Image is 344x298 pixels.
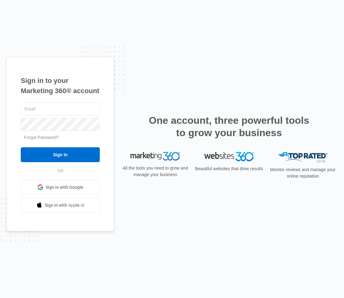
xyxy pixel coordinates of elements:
[21,180,100,195] a: Sign in with Google
[45,202,84,209] span: Sign in with Apple Id
[21,198,100,213] a: Sign in with Apple Id
[278,152,328,162] img: Top Rated Local
[204,152,254,161] img: Websites 360
[53,168,68,174] span: OR
[194,166,264,172] p: Beautiful websites that drive results
[46,184,83,191] span: Sign in with Google
[268,166,337,179] p: Monitor reviews and manage your online reputation
[21,76,100,96] h1: Sign in to your Marketing 360® account
[121,165,190,178] p: All the tools you need to grow and manage your business
[147,114,311,139] h2: One account, three powerful tools to grow your business
[130,152,180,161] img: Marketing 360
[24,135,59,140] a: Forgot Password?
[21,147,100,162] input: Sign In
[21,102,100,115] input: Email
